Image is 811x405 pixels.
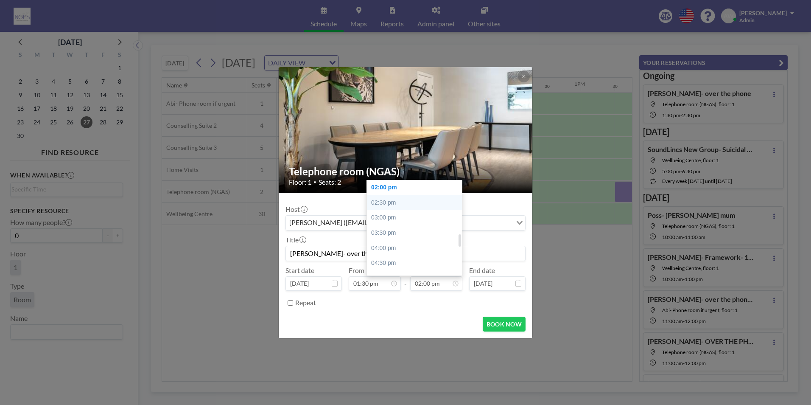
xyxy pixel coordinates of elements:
[279,45,533,215] img: 537.jpg
[285,236,305,244] label: Title
[289,165,523,178] h2: Telephone room (NGAS)
[367,225,466,241] div: 03:30 pm
[289,178,311,186] span: Floor: 1
[404,269,407,288] span: -
[286,216,525,230] div: Search for option
[463,217,511,228] input: Search for option
[367,271,466,286] div: 05:00 pm
[313,179,316,185] span: •
[285,205,307,214] label: Host
[286,246,525,261] input: Abi's reservation
[285,266,314,275] label: Start date
[319,178,341,186] span: Seats: 2
[367,210,466,225] div: 03:00 pm
[349,266,364,275] label: From
[367,256,466,271] div: 04:30 pm
[483,317,526,332] button: BOOK NOW
[367,241,466,256] div: 04:00 pm
[367,195,466,211] div: 02:30 pm
[367,180,466,195] div: 02:00 pm
[288,217,462,228] span: [PERSON_NAME] ([EMAIL_ADDRESS][DOMAIN_NAME])
[469,266,495,275] label: End date
[295,298,316,307] label: Repeat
